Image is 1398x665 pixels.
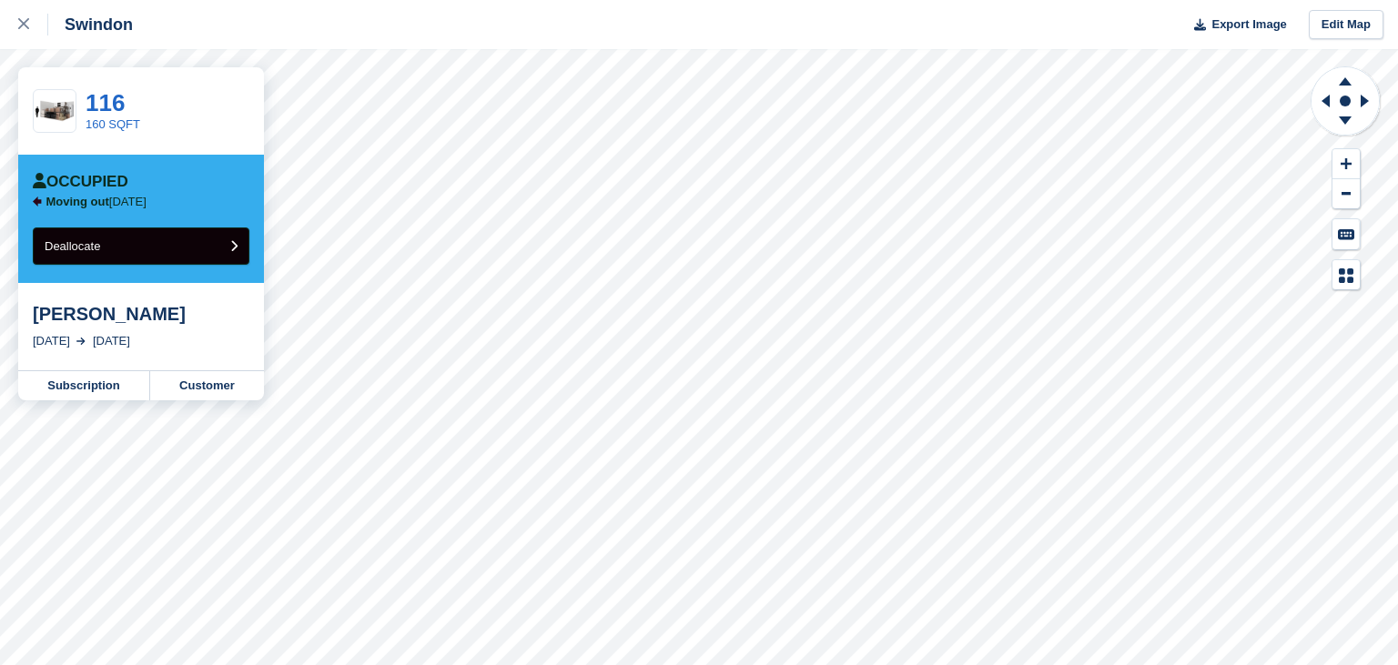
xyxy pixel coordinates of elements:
a: Subscription [18,371,150,400]
button: Zoom Out [1332,179,1360,209]
button: Export Image [1183,10,1287,40]
div: [DATE] [93,332,130,350]
a: Edit Map [1309,10,1383,40]
button: Zoom In [1332,149,1360,179]
a: 160 SQFT [86,117,140,131]
p: [DATE] [46,195,147,209]
a: Customer [150,371,264,400]
img: arrow-left-icn-90495f2de72eb5bd0bd1c3c35deca35cc13f817d75bef06ecd7c0b315636ce7e.svg [33,196,42,207]
div: [DATE] [33,332,70,350]
img: 150-sqft-unit.jpg [34,96,76,127]
span: Export Image [1211,15,1286,34]
div: [PERSON_NAME] [33,303,249,325]
div: Swindon [48,14,133,35]
div: Occupied [33,173,128,191]
span: Deallocate [45,239,100,253]
button: Map Legend [1332,260,1360,290]
img: arrow-right-light-icn-cde0832a797a2874e46488d9cf13f60e5c3a73dbe684e267c42b8395dfbc2abf.svg [76,338,86,345]
button: Deallocate [33,227,249,265]
a: 116 [86,89,125,116]
button: Keyboard Shortcuts [1332,219,1360,249]
span: Moving out [46,195,109,208]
